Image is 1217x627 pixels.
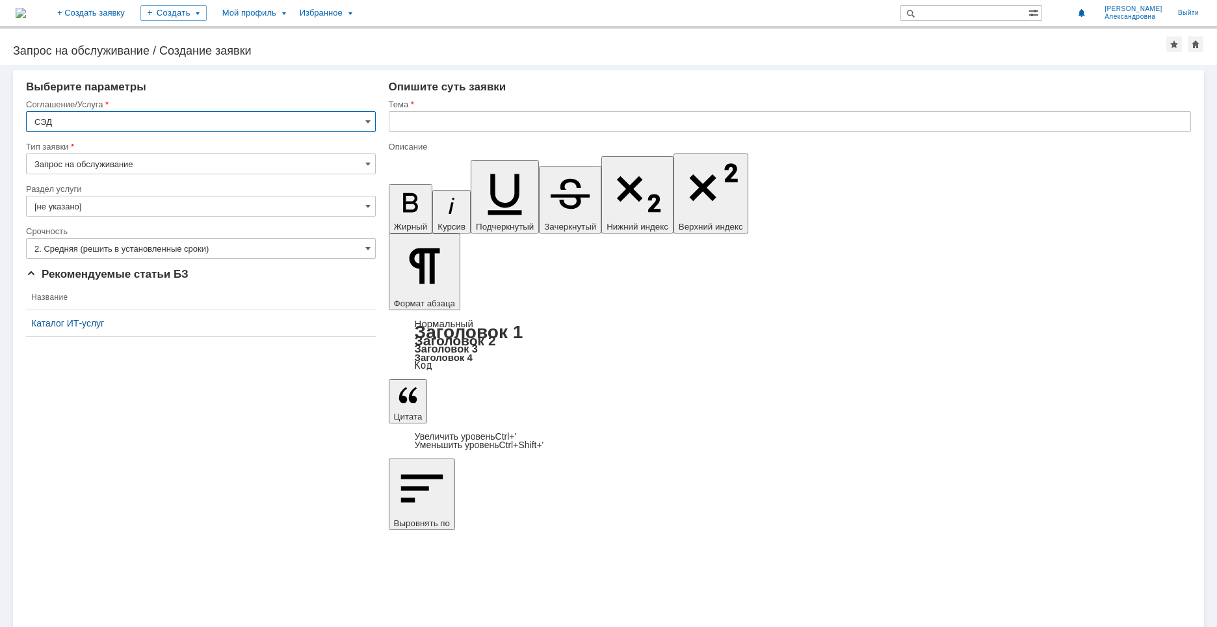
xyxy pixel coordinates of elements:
span: Рекомендуемые статьи БЗ [26,268,189,280]
span: Цитата [394,412,423,421]
span: Ctrl+Shift+' [499,440,543,450]
div: Цитата [389,433,1191,449]
button: Подчеркнутый [471,160,539,233]
a: Код [415,360,432,371]
span: Выровнять по [394,518,450,528]
button: Нижний индекс [601,156,674,233]
a: Нормальный [415,318,473,329]
span: Жирный [394,222,428,232]
button: Выровнять по [389,459,455,530]
a: Заголовок 3 [415,343,478,354]
span: Нижний индекс [607,222,668,232]
button: Формат абзаца [389,233,460,310]
div: Тема [389,100,1188,109]
button: Цитата [389,379,428,423]
div: Тип заявки [26,142,373,151]
a: Заголовок 4 [415,352,473,363]
a: Заголовок 1 [415,322,523,342]
div: Сделать домашней страницей [1188,36,1203,52]
button: Верхний индекс [674,153,748,233]
div: Добавить в избранное [1166,36,1182,52]
div: Создать [140,5,207,21]
span: Расширенный поиск [1028,6,1041,18]
span: Опишите суть заявки [389,81,506,93]
a: Перейти на домашнюю страницу [16,8,26,18]
a: Каталог ИТ-услуг [31,318,371,328]
div: Раздел услуги [26,185,373,193]
th: Название [26,285,376,310]
span: Зачеркнутый [544,222,596,232]
span: Курсив [438,222,465,232]
button: Курсив [432,190,471,233]
div: Соглашение/Услуга [26,100,373,109]
div: Описание [389,142,1188,151]
span: Александровна [1105,13,1162,21]
a: Increase [415,431,517,442]
div: Срочность [26,227,373,235]
span: Ctrl+' [495,431,517,442]
button: Зачеркнутый [539,166,601,233]
span: Подчеркнутый [476,222,534,232]
span: Выберите параметры [26,81,146,93]
div: Запрос на обслуживание / Создание заявки [13,44,1166,57]
img: logo [16,8,26,18]
div: Формат абзаца [389,319,1191,370]
span: [PERSON_NAME] [1105,5,1162,13]
a: Заголовок 2 [415,333,496,348]
span: Верхний индекс [679,222,743,232]
button: Жирный [389,184,433,233]
a: Decrease [415,440,544,450]
span: Формат абзаца [394,299,455,308]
